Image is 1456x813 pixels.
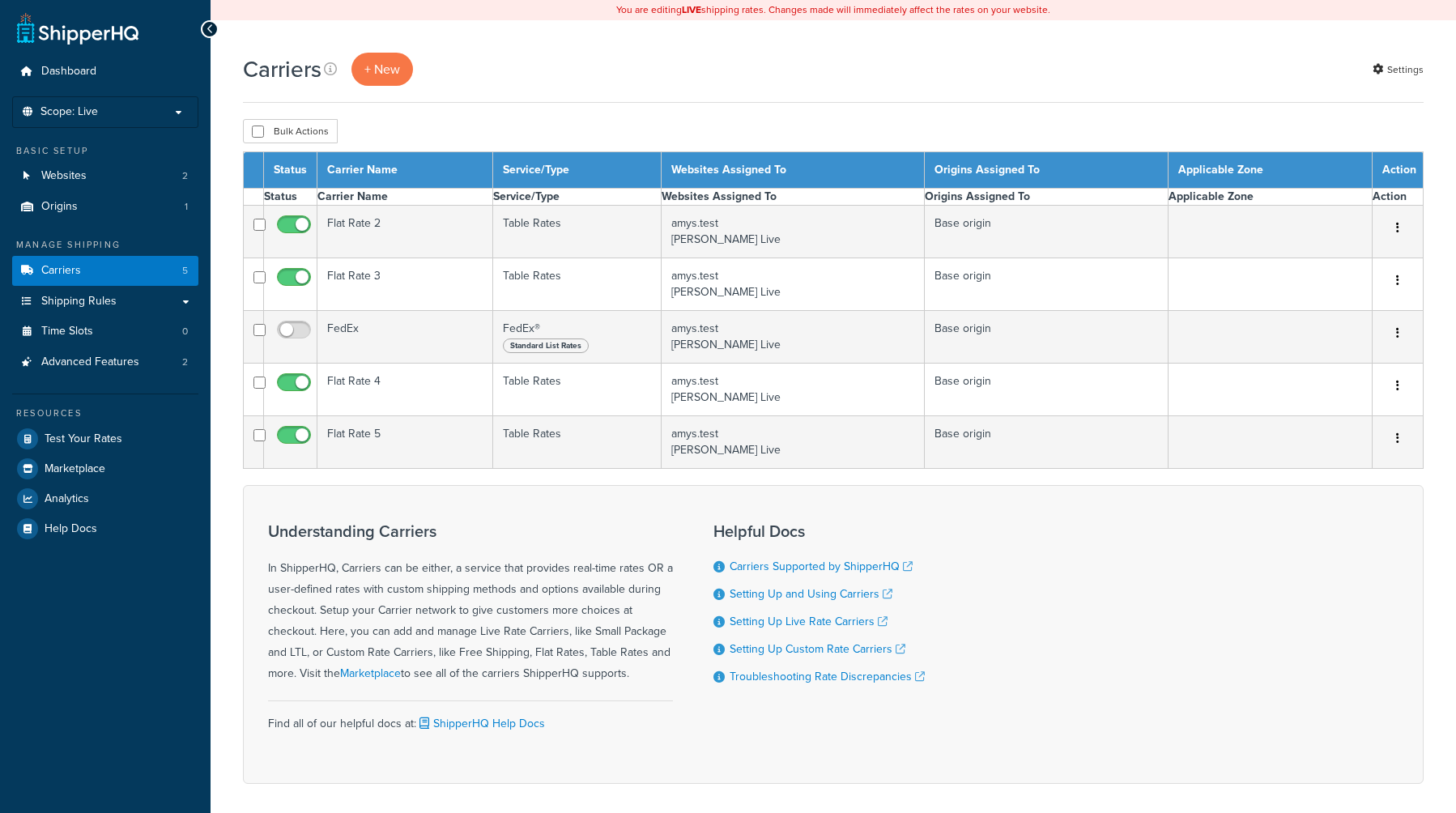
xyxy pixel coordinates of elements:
[40,105,98,119] span: Scope: Live
[264,152,317,189] th: Status
[12,347,198,377] li: Advanced Features
[12,256,198,286] a: Carriers 5
[268,700,673,734] div: Find all of our helpful docs at:
[12,57,198,87] a: Dashboard
[924,364,1168,416] td: Base origin
[340,665,401,682] a: Marketplace
[12,192,198,222] li: Origins
[1373,152,1424,189] th: Action
[264,189,317,206] th: Status
[41,65,96,79] span: Dashboard
[268,522,673,540] h3: Understanding Carriers
[45,492,89,506] span: Analytics
[924,311,1168,364] td: Base origin
[45,522,97,536] span: Help Docs
[12,347,198,377] a: Advanced Features 2
[12,317,198,347] li: Time Slots
[493,206,662,258] td: Table Rates
[12,287,198,317] a: Shipping Rules
[493,416,662,469] td: Table Rates
[416,715,545,732] a: ShipperHQ Help Docs
[182,355,188,369] span: 2
[1373,189,1424,206] th: Action
[493,311,662,364] td: FedEx®
[45,462,105,476] span: Marketplace
[317,189,493,206] th: Carrier Name
[662,152,924,189] th: Websites Assigned To
[662,206,924,258] td: amys.test [PERSON_NAME] Live
[662,189,924,206] th: Websites Assigned To
[12,484,198,513] a: Analytics
[682,2,701,17] b: LIVE
[924,416,1168,469] td: Base origin
[182,325,188,338] span: 0
[317,152,493,189] th: Carrier Name
[12,161,198,191] a: Websites 2
[12,317,198,347] a: Time Slots 0
[12,454,198,483] a: Marketplace
[317,311,493,364] td: FedEx
[243,53,321,85] h1: Carriers
[12,144,198,158] div: Basic Setup
[12,238,198,252] div: Manage Shipping
[243,119,338,143] button: Bulk Actions
[45,432,122,446] span: Test Your Rates
[41,355,139,369] span: Advanced Features
[182,264,188,278] span: 5
[41,169,87,183] span: Websites
[1373,58,1424,81] a: Settings
[662,311,924,364] td: amys.test [PERSON_NAME] Live
[351,53,413,86] a: + New
[12,514,198,543] a: Help Docs
[12,424,198,453] a: Test Your Rates
[317,206,493,258] td: Flat Rate 2
[924,189,1168,206] th: Origins Assigned To
[730,613,888,630] a: Setting Up Live Rate Carriers
[268,522,673,684] div: In ShipperHQ, Carriers can be either, a service that provides real-time rates OR a user-defined r...
[1168,152,1372,189] th: Applicable Zone
[185,200,188,214] span: 1
[317,258,493,311] td: Flat Rate 3
[730,641,905,658] a: Setting Up Custom Rate Carriers
[730,558,913,575] a: Carriers Supported by ShipperHQ
[317,416,493,469] td: Flat Rate 5
[493,189,662,206] th: Service/Type
[41,295,117,309] span: Shipping Rules
[503,338,589,353] span: Standard List Rates
[730,668,925,685] a: Troubleshooting Rate Discrepancies
[662,416,924,469] td: amys.test [PERSON_NAME] Live
[317,364,493,416] td: Flat Rate 4
[713,522,925,540] h3: Helpful Docs
[493,364,662,416] td: Table Rates
[12,406,198,420] div: Resources
[924,152,1168,189] th: Origins Assigned To
[493,258,662,311] td: Table Rates
[12,161,198,191] li: Websites
[41,264,81,278] span: Carriers
[924,206,1168,258] td: Base origin
[41,325,93,338] span: Time Slots
[493,152,662,189] th: Service/Type
[17,12,138,45] a: ShipperHQ Home
[182,169,188,183] span: 2
[12,192,198,222] a: Origins 1
[924,258,1168,311] td: Base origin
[41,200,78,214] span: Origins
[12,256,198,286] li: Carriers
[1168,189,1372,206] th: Applicable Zone
[730,585,892,602] a: Setting Up and Using Carriers
[662,258,924,311] td: amys.test [PERSON_NAME] Live
[662,364,924,416] td: amys.test [PERSON_NAME] Live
